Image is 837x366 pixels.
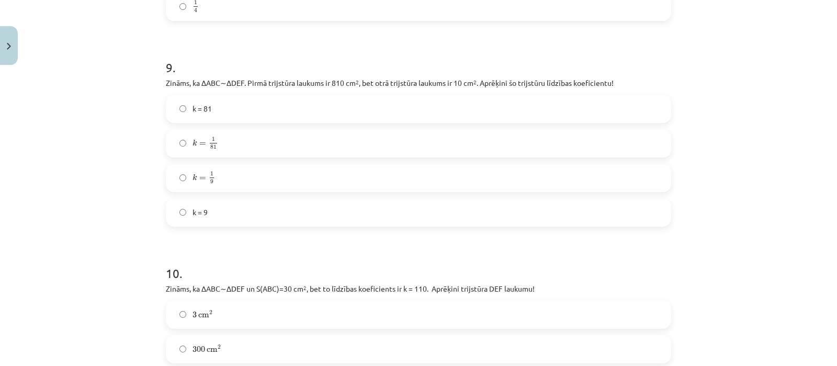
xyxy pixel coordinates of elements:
p: Zināms, ka ΔABC∼ΔDEF. Pirmā trijstūra laukums ir 810 cm , bet otrā trijstūra laukums ir 10 cm . A... [166,77,671,88]
span: cm [207,348,218,352]
span: k = 9 [193,207,208,218]
span: 2 [218,345,221,350]
input: k = 81 [179,105,186,112]
span: 9 [210,179,213,184]
span: cm [198,313,209,318]
span: 81 [210,145,217,149]
span: 1 [210,172,213,176]
span: = [199,177,206,180]
span: k = 81 [193,103,212,114]
h1: 10 . [166,248,671,280]
span: 4 [194,8,197,13]
h1: 9 . [166,42,671,74]
span: 1 [212,137,215,142]
span: 2 [209,310,212,315]
span: k [193,174,197,181]
span: = [199,142,206,146]
sup: 2 [303,284,307,292]
span: 3 [193,312,197,318]
sup: 2 [473,78,477,86]
span: 300 [193,346,205,352]
span: k [193,139,197,146]
img: icon-close-lesson-0947bae3869378f0d4975bcd49f059093ad1ed9edebbc8119c70593378902aed.svg [7,43,11,50]
p: Zināms, ka ΔABC∼ΔDEF un S(ABC)=30 cm , bet to līdzības koeficients ir k = 110. Aprēķini trijstūra... [166,283,671,294]
span: 1 [194,1,197,5]
input: k = 9 [179,209,186,216]
sup: 2 [356,78,359,86]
